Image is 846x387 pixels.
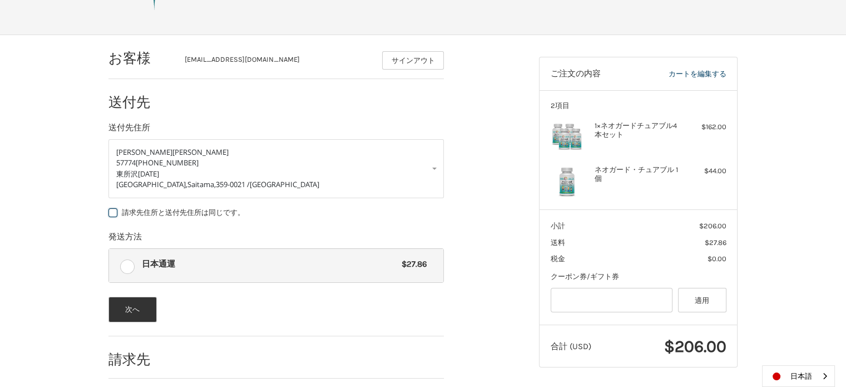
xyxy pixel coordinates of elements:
span: 東所沢[DATE] [116,169,159,179]
a: カートを編集する [632,68,726,80]
span: 日本通運 [142,258,397,271]
label: 請求先住所と送付先住所は同じです。 [108,208,444,217]
h4: 1×ネオガードチュアブル4本セット [595,121,680,140]
span: $206.00 [699,222,726,230]
a: Enter or select a different address [108,139,444,198]
span: 359-0021 / [216,179,250,189]
span: $0.00 [708,254,726,263]
span: 小計 [551,222,565,230]
button: 適用 [678,288,726,313]
span: Saitama, [187,179,216,189]
div: クーポン券/ギフト券 [551,271,726,282]
h3: ご注文の内容 [551,68,632,80]
span: [GEOGRAPHIC_DATA] [250,179,319,189]
aside: Language selected: 日本語 [762,365,835,387]
div: Language [762,365,835,387]
span: $27.86 [705,238,726,247]
div: $44.00 [682,165,726,177]
h4: ネオガード・チュアブル 1個 [595,165,680,184]
span: 合計 (USD) [551,341,591,351]
h2: お客様 [108,50,174,67]
span: [GEOGRAPHIC_DATA], [116,179,187,189]
span: [PERSON_NAME] [172,147,229,157]
h3: 2項目 [551,101,726,110]
span: 送料 [551,238,565,247]
div: $162.00 [682,121,726,133]
input: Gift Certificate or Coupon Code [551,288,673,313]
div: [EMAIL_ADDRESS][DOMAIN_NAME] [185,54,372,70]
h2: 請求先 [108,351,174,368]
button: 次へ [108,297,157,322]
span: 税金 [551,254,565,263]
button: サインアウト [382,51,444,70]
span: $27.86 [396,258,427,271]
legend: 送付先住所 [108,121,150,139]
span: [PERSON_NAME] [116,147,172,157]
a: 日本語 [763,366,834,386]
legend: 発送方法 [108,231,142,248]
h2: 送付先 [108,94,174,111]
span: [PHONE_NUMBER] [136,158,199,168]
span: $206.00 [664,336,726,356]
span: 57774 [116,158,136,168]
